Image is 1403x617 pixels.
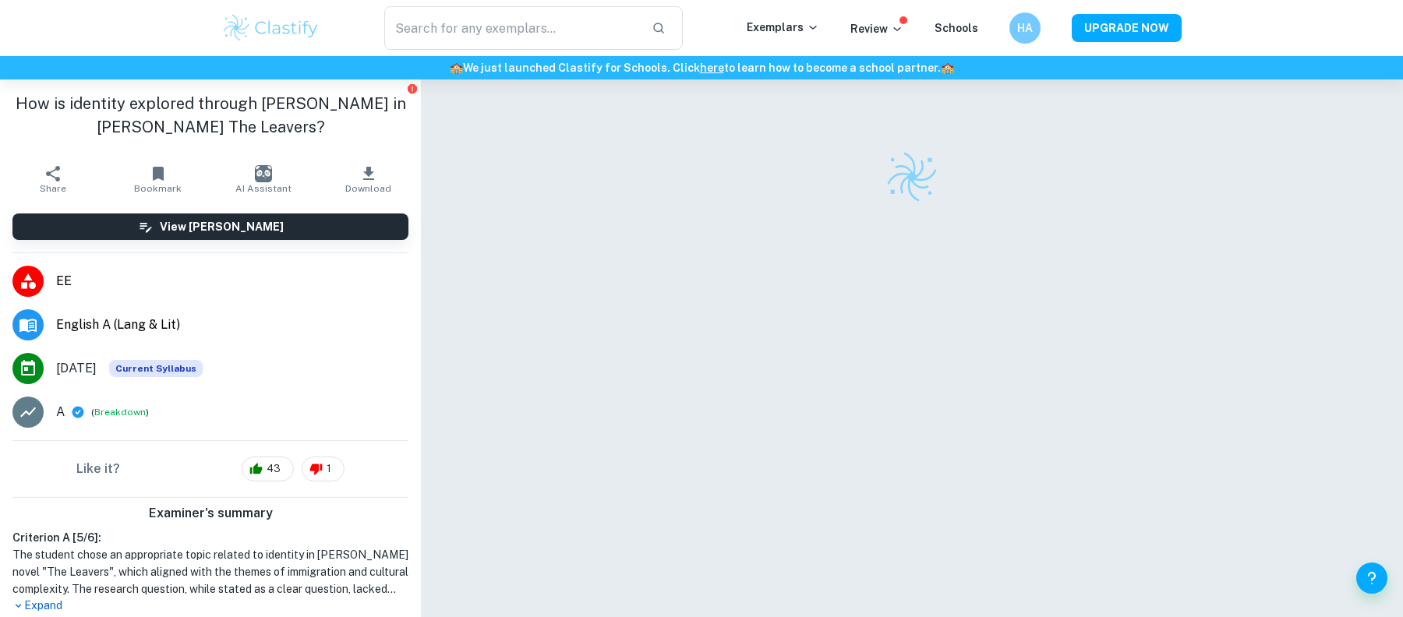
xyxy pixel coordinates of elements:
[235,183,292,194] span: AI Assistant
[134,183,182,194] span: Bookmark
[56,316,408,334] span: English A (Lang & Lit)
[302,457,345,481] div: 1
[316,157,421,201] button: Download
[160,218,284,235] h6: View [PERSON_NAME]
[747,19,819,36] p: Exemplars
[3,59,1400,76] h6: We just launched Clastify for Schools. Click to learn how to become a school partner.
[941,62,954,74] span: 🏫
[700,62,724,74] a: here
[1016,19,1034,37] h6: HA
[406,83,418,94] button: Report issue
[94,405,146,419] button: Breakdown
[109,360,203,377] div: This exemplar is based on the current syllabus. Feel free to refer to it for inspiration/ideas wh...
[12,598,408,614] p: Expand
[210,157,316,201] button: AI Assistant
[105,157,210,201] button: Bookmark
[850,20,903,37] p: Review
[221,12,320,44] img: Clastify logo
[56,272,408,291] span: EE
[109,360,203,377] span: Current Syllabus
[1009,12,1041,44] button: HA
[935,22,978,34] a: Schools
[91,405,149,420] span: ( )
[242,457,294,481] div: 43
[345,183,391,194] span: Download
[56,403,65,421] p: A
[56,359,97,378] span: [DATE]
[318,461,340,477] span: 1
[12,546,408,598] h1: The student chose an appropriate topic related to identity in [PERSON_NAME] novel "The Leavers", ...
[255,165,272,182] img: AI Assistant
[12,529,408,546] h6: Criterion A [ 5 / 6 ]:
[384,6,639,50] input: Search for any exemplars...
[12,92,408,139] h1: How is identity explored through [PERSON_NAME] in [PERSON_NAME] The Leavers?
[12,213,408,240] button: View [PERSON_NAME]
[258,461,289,477] span: 43
[40,183,66,194] span: Share
[6,504,415,523] h6: Examiner's summary
[450,62,463,74] span: 🏫
[1356,562,1387,594] button: Help and Feedback
[1072,14,1182,42] button: UPGRADE NOW
[76,460,120,478] h6: Like it?
[885,150,939,204] img: Clastify logo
